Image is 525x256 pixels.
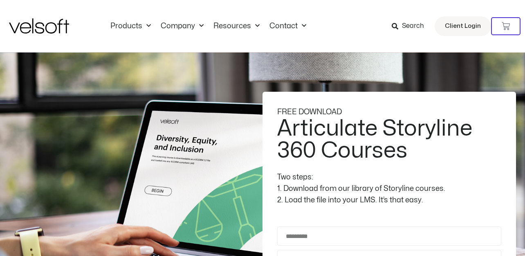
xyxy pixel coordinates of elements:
[402,21,424,32] span: Search
[105,22,311,31] nav: Menu
[277,118,499,162] h2: Articulate Storyline 360 Courses
[435,16,491,36] a: Client Login
[277,106,501,118] div: FREE DOWNLOAD
[392,19,430,33] a: Search
[209,22,265,31] a: ResourcesMenu Toggle
[445,21,481,32] span: Client Login
[277,195,501,206] div: 2. Load the file into your LMS. It’s that easy.
[277,172,501,183] div: Two steps:
[156,22,209,31] a: CompanyMenu Toggle
[265,22,311,31] a: ContactMenu Toggle
[277,183,501,195] div: 1. Download from our library of Storyline courses.
[105,22,156,31] a: ProductsMenu Toggle
[9,18,69,34] img: Velsoft Training Materials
